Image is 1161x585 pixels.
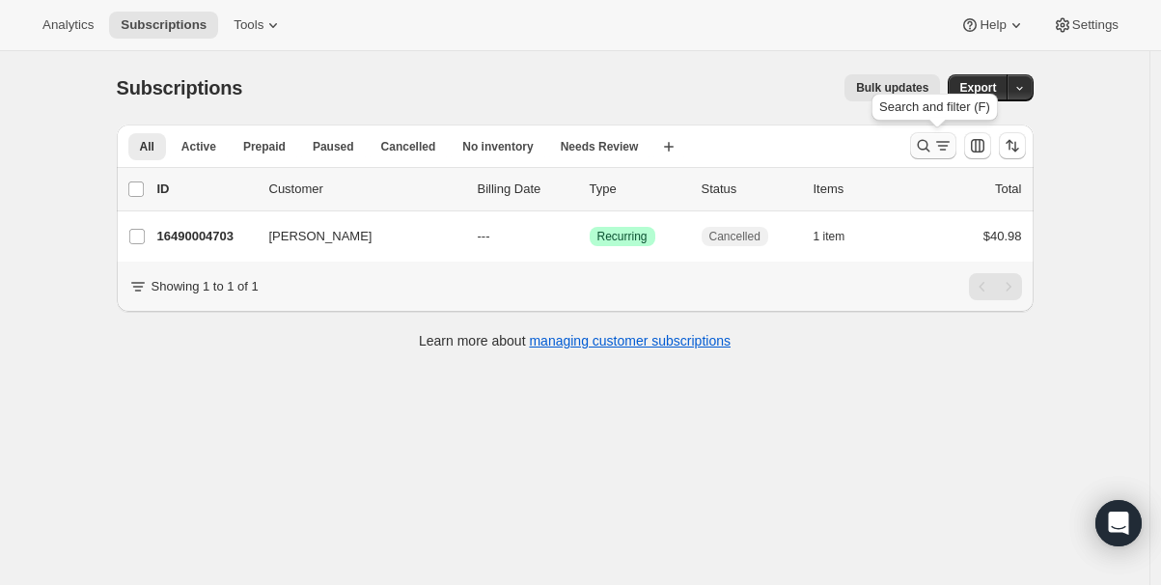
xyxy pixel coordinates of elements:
p: Total [995,180,1021,199]
span: 1 item [814,229,845,244]
button: Search and filter results [910,132,956,159]
div: 16490004703[PERSON_NAME]---SuccessRecurringCancelled1 item$40.98 [157,223,1022,250]
span: Help [980,17,1006,33]
span: Cancelled [381,139,436,154]
span: --- [478,229,490,243]
p: 16490004703 [157,227,254,246]
button: Subscriptions [109,12,218,39]
span: Subscriptions [117,77,243,98]
span: Export [959,80,996,96]
p: Billing Date [478,180,574,199]
span: Paused [313,139,354,154]
button: Settings [1041,12,1130,39]
span: Active [181,139,216,154]
button: Analytics [31,12,105,39]
button: Export [948,74,1008,101]
span: Prepaid [243,139,286,154]
span: No inventory [462,139,533,154]
p: Status [702,180,798,199]
button: [PERSON_NAME] [258,221,451,252]
p: Customer [269,180,462,199]
span: Subscriptions [121,17,207,33]
button: Create new view [653,133,684,160]
p: Showing 1 to 1 of 1 [152,277,259,296]
div: IDCustomerBilling DateTypeStatusItemsTotal [157,180,1022,199]
button: Bulk updates [844,74,940,101]
span: Recurring [597,229,648,244]
button: Help [949,12,1037,39]
button: Tools [222,12,294,39]
span: All [140,139,154,154]
div: Type [590,180,686,199]
div: Items [814,180,910,199]
span: Needs Review [561,139,639,154]
a: managing customer subscriptions [529,333,731,348]
button: 1 item [814,223,867,250]
span: Analytics [42,17,94,33]
span: Bulk updates [856,80,928,96]
p: ID [157,180,254,199]
span: Settings [1072,17,1119,33]
button: Customize table column order and visibility [964,132,991,159]
span: $40.98 [983,229,1022,243]
div: Open Intercom Messenger [1095,500,1142,546]
nav: Pagination [969,273,1022,300]
span: [PERSON_NAME] [269,227,373,246]
span: Tools [234,17,263,33]
button: Sort the results [999,132,1026,159]
span: Cancelled [709,229,760,244]
p: Learn more about [419,331,731,350]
